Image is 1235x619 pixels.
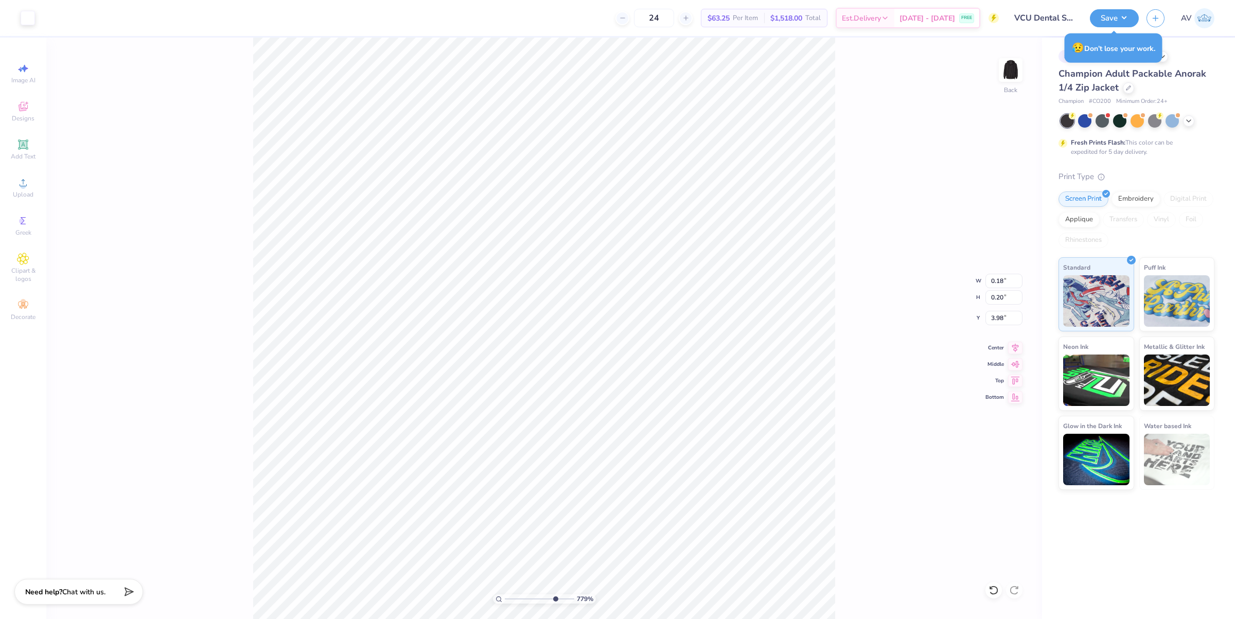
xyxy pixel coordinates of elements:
[1179,212,1203,227] div: Foil
[961,14,972,22] span: FREE
[1063,420,1122,431] span: Glow in the Dark Ink
[1090,9,1139,27] button: Save
[733,13,758,24] span: Per Item
[770,13,802,24] span: $1,518.00
[577,594,593,604] span: 779 %
[1058,50,1099,63] div: # 500380V
[15,228,31,237] span: Greek
[1058,171,1214,183] div: Print Type
[1072,41,1084,55] span: 😥
[708,13,730,24] span: $63.25
[13,190,33,199] span: Upload
[1063,262,1090,273] span: Standard
[11,152,36,161] span: Add Text
[1181,12,1192,24] span: AV
[1144,275,1210,327] img: Puff Ink
[1063,434,1130,485] img: Glow in the Dark Ink
[1194,8,1214,28] img: Aargy Velasco
[805,13,821,24] span: Total
[1000,60,1021,80] img: Back
[1111,191,1160,207] div: Embroidery
[1144,341,1205,352] span: Metallic & Glitter Ink
[1063,355,1130,406] img: Neon Ink
[634,9,674,27] input: – –
[62,587,105,597] span: Chat with us.
[1058,97,1084,106] span: Champion
[1058,67,1206,94] span: Champion Adult Packable Anorak 1/4 Zip Jacket
[1058,212,1100,227] div: Applique
[985,394,1004,401] span: Bottom
[1004,85,1017,95] div: Back
[985,361,1004,368] span: Middle
[985,377,1004,384] span: Top
[11,313,36,321] span: Decorate
[1103,212,1144,227] div: Transfers
[1116,97,1168,106] span: Minimum Order: 24 +
[1071,138,1125,147] strong: Fresh Prints Flash:
[1163,191,1213,207] div: Digital Print
[1071,138,1197,156] div: This color can be expedited for 5 day delivery.
[1144,420,1191,431] span: Water based Ink
[842,13,881,24] span: Est. Delivery
[1063,275,1130,327] img: Standard
[11,76,36,84] span: Image AI
[899,13,955,24] span: [DATE] - [DATE]
[1144,434,1210,485] img: Water based Ink
[5,267,41,283] span: Clipart & logos
[1058,233,1108,248] div: Rhinestones
[1144,262,1166,273] span: Puff Ink
[1089,97,1111,106] span: # CO200
[25,587,62,597] strong: Need help?
[1065,33,1162,63] div: Don’t lose your work.
[1063,341,1088,352] span: Neon Ink
[1058,191,1108,207] div: Screen Print
[1144,355,1210,406] img: Metallic & Glitter Ink
[1007,8,1082,28] input: Untitled Design
[1147,212,1176,227] div: Vinyl
[12,114,34,122] span: Designs
[985,344,1004,351] span: Center
[1181,8,1214,28] a: AV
